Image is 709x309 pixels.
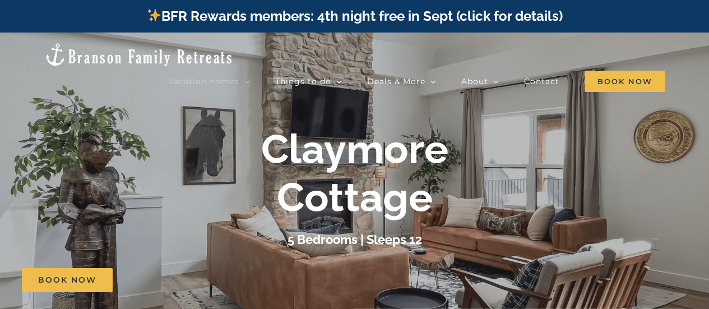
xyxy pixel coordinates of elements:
b: Claymore Cottage [261,125,448,221]
img: ✨ [147,8,161,22]
img: Branson Family Retreats Logo [44,42,234,67]
span: Things to do [275,77,331,85]
span: Deals & More [367,77,425,85]
span: Contact [524,77,559,85]
a: BFR Rewards members: 4th night free in Sept (click for details) [146,8,563,24]
span: Book Now [585,71,665,92]
a: Vacation homes [168,70,250,93]
span: About [461,77,488,85]
a: Deals & More [367,70,436,93]
a: Book Now [22,268,113,292]
span: Vacation homes [168,77,239,85]
nav: Main Menu [168,70,665,93]
h3: 5 Bedrooms | Sleeps 12 [288,232,422,247]
a: Things to do [275,70,342,93]
a: Contact [524,70,559,93]
a: About [461,70,499,93]
span: Book Now [38,275,96,285]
